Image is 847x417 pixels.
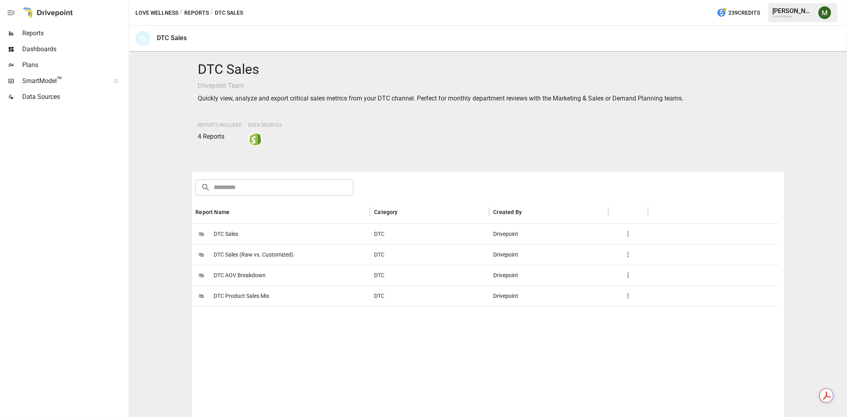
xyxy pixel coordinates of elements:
[22,29,127,38] span: Reports
[198,94,778,103] p: Quickly view, analyze and export critical sales metrics from your DTC channel. Perfect for monthl...
[523,207,534,218] button: Sort
[214,286,269,306] span: DTC Product Sales Mix
[57,75,62,85] span: ™
[489,244,608,265] div: Drivepoint
[210,8,213,18] div: /
[198,81,778,91] p: Drivepoint Team
[370,224,489,244] div: DTC
[180,8,183,18] div: /
[493,209,522,215] div: Created By
[198,132,242,141] p: 4 Reports
[772,7,814,15] div: [PERSON_NAME]
[248,122,282,128] span: Data Sources
[135,8,178,18] button: Love Wellness
[214,265,266,286] span: DTC AOV Breakdown
[374,209,397,215] div: Category
[195,228,207,240] span: 🛍
[399,207,410,218] button: Sort
[198,61,778,78] h4: DTC Sales
[198,122,242,128] span: Reports Included
[195,290,207,302] span: 🛍
[489,286,608,306] div: Drivepoint
[370,265,489,286] div: DTC
[814,2,836,24] button: Meredith Lacasse
[195,249,207,261] span: 🛍
[370,286,489,306] div: DTC
[135,31,150,46] div: 🛍
[22,44,127,54] span: Dashboards
[772,15,814,18] div: Love Wellness
[22,60,127,70] span: Plans
[230,207,241,218] button: Sort
[818,6,831,19] img: Meredith Lacasse
[157,34,187,42] div: DTC Sales
[214,245,293,265] span: DTC Sales (Raw vs. Customized)
[489,265,608,286] div: Drivepoint
[249,133,262,145] img: shopify
[22,92,127,102] span: Data Sources
[22,76,105,86] span: SmartModel
[728,8,760,18] span: 239 Credits
[184,8,209,18] button: Reports
[370,244,489,265] div: DTC
[214,224,238,244] span: DTC Sales
[195,269,207,281] span: 🛍
[195,209,230,215] div: Report Name
[714,6,763,20] button: 239Credits
[489,224,608,244] div: Drivepoint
